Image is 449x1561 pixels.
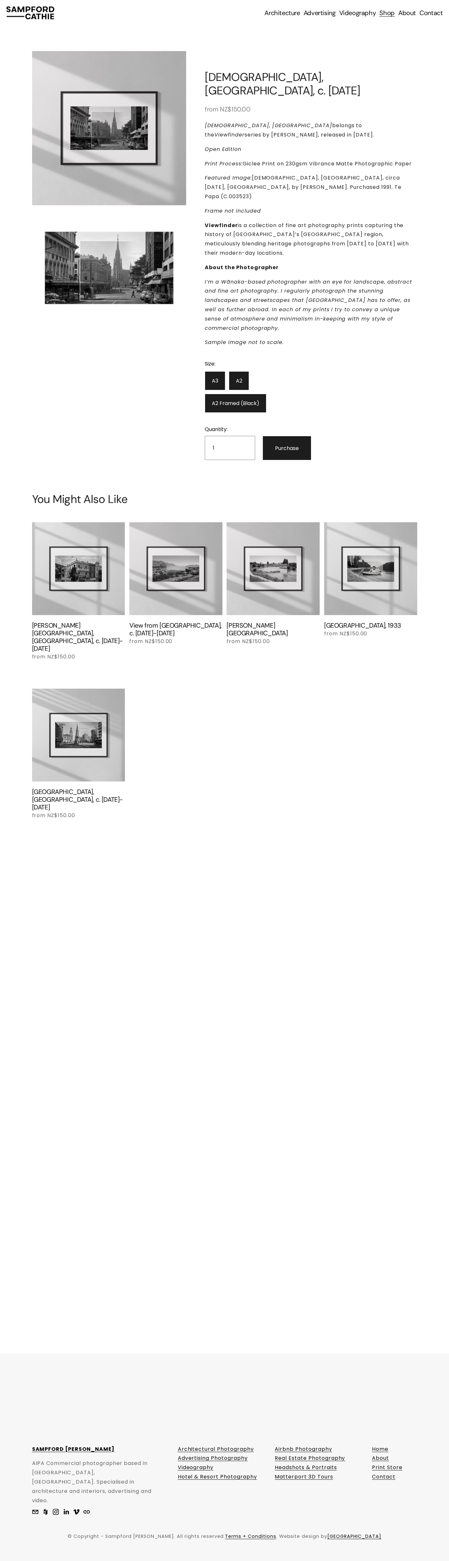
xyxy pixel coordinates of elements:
[205,173,417,201] p: [DEMOGRAPHIC_DATA], [GEOGRAPHIC_DATA], circa [DATE], [GEOGRAPHIC_DATA], by [PERSON_NAME]. Purchas...
[275,1454,345,1463] a: Real Estate Photography
[32,213,186,322] img: Sampford-Cathie-Wanaka-Photographer-5.jpg
[214,131,245,138] em: Viewfinder
[73,1509,80,1515] a: Sampford Cathie
[32,1509,39,1515] a: sam@sampfordcathie.com
[327,1532,381,1541] a: [GEOGRAPHIC_DATA]
[372,1445,388,1454] a: Home
[205,70,417,97] h1: [DEMOGRAPHIC_DATA], [GEOGRAPHIC_DATA], c. [DATE]
[304,8,336,17] a: folder dropdown
[205,371,225,390] label: A3
[178,1472,257,1482] a: Hotel & Resort Photography
[42,1509,49,1515] a: Houzz
[205,339,284,346] em: Sample image not to scale.
[32,1532,417,1541] p: © Copyright - Sampford [PERSON_NAME]. All rights reserved. . Website design by
[229,371,249,390] label: A2
[205,278,412,332] em: I’m a Wānaka-based photographer with an eye for landscape, abstract and fine art photography. I r...
[372,1472,395,1482] a: Contact
[264,9,300,17] span: Architecture
[275,1463,337,1472] a: Headshots & Portraits
[205,221,417,258] p: is a collection of fine art photography prints capturing the history of [GEOGRAPHIC_DATA]’s [GEOG...
[264,8,300,17] a: folder dropdown
[205,264,279,271] strong: About the Photographer
[32,493,417,506] h2: You Might Also Like
[83,1509,90,1515] a: URL
[372,1463,402,1472] a: Print Store
[372,1454,389,1463] a: About
[339,8,376,17] a: Videography
[379,8,394,17] a: Shop
[205,160,242,167] em: Print Process:
[32,1445,115,1454] a: SAMPFORD [PERSON_NAME]
[32,51,186,205] img: Sampford-Cathie-Wanaka-Photographer-4.jpg
[205,394,266,413] label: A2 Framed (Black)
[205,122,332,129] em: [DEMOGRAPHIC_DATA], [GEOGRAPHIC_DATA]
[205,121,417,140] p: belongs to the series by [PERSON_NAME], released in [DATE].
[205,436,255,460] input: Quantity
[275,1472,333,1482] a: Matterport 3D Tours
[32,1445,115,1453] strong: SAMPFORD [PERSON_NAME]
[205,174,252,181] em: Featured Image:
[327,1533,381,1539] span: [GEOGRAPHIC_DATA]
[178,1445,254,1454] a: Architectural Photography
[63,1509,69,1515] a: Sampford Cathie
[205,207,261,215] em: Frame not included
[205,146,241,153] em: Open Edition
[275,444,299,452] div: Purchase
[32,51,186,322] section: Gallery
[275,1445,332,1454] a: Airbnb Photography
[205,360,311,368] div: Size:
[178,1454,248,1463] a: Advertising Photography
[178,1463,214,1472] a: Videography
[32,1459,158,1505] p: AIPA Commercial photographer based in [GEOGRAPHIC_DATA], [GEOGRAPHIC_DATA]. Specialised in archit...
[53,1509,59,1515] a: Sampford Cathie
[205,105,417,113] div: from NZ$150.00
[6,6,54,19] img: Sampford Cathie Photo + Video
[419,8,443,17] a: Contact
[398,8,416,17] a: About
[205,426,255,433] div: Quantity:
[304,9,336,17] span: Advertising
[205,222,238,229] strong: Viewfinder
[225,1532,276,1541] a: Terms + Conditions
[205,159,417,169] p: Giclee Print on 230gsm Vibrance Matte Photographic Paper
[263,436,311,460] div: Purchase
